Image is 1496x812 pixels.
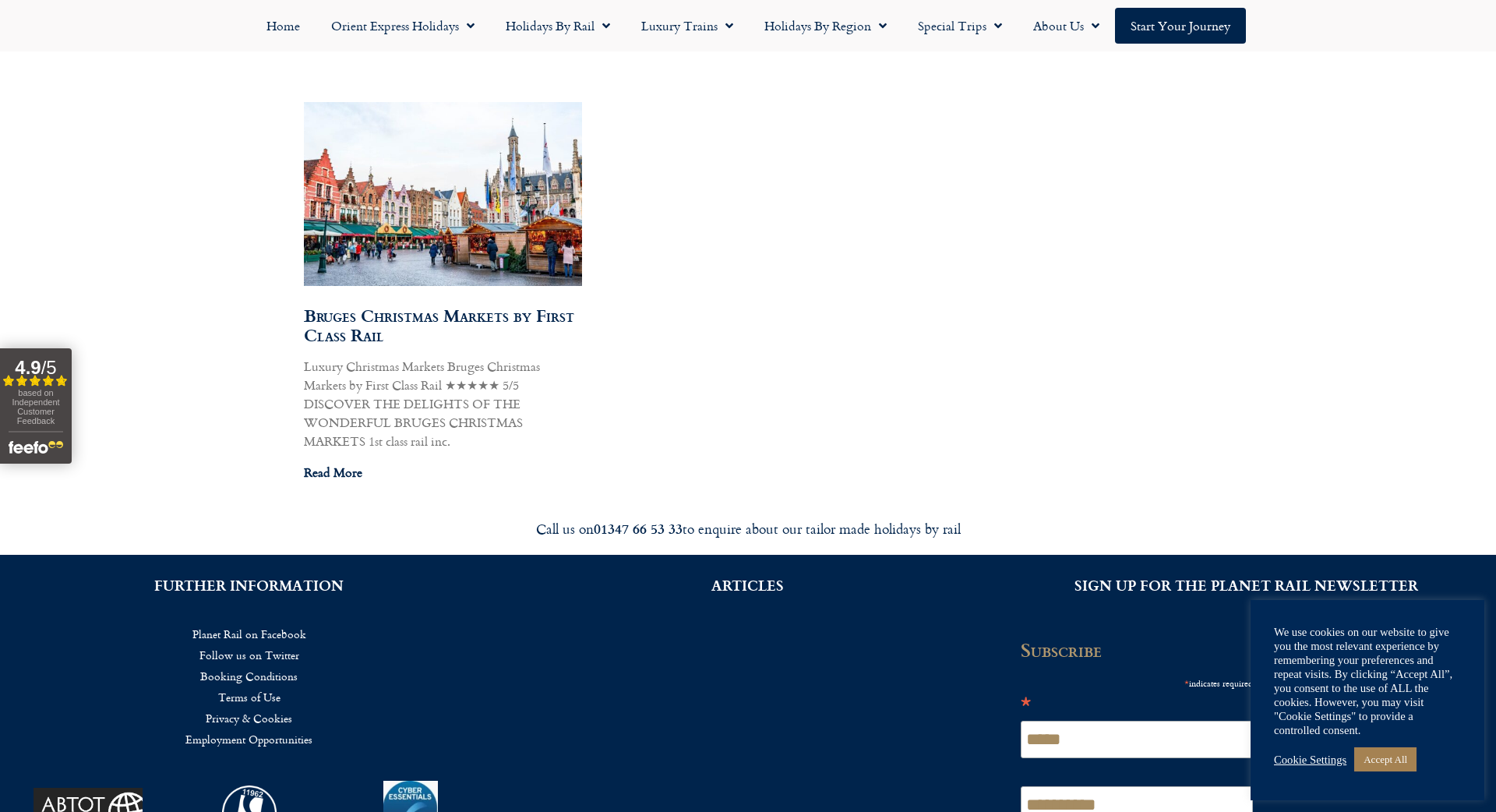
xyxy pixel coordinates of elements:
h2: SIGN UP FOR THE PLANET RAIL NEWSLETTER [1021,578,1473,592]
a: Employment Opportunities [23,729,475,750]
a: About Us [1018,8,1115,44]
a: Bruges Christmas Markets by First Class Rail [304,302,574,348]
a: Cookie Settings [1274,753,1346,767]
div: indicates required [1021,673,1253,692]
a: Special Trips [902,8,1018,44]
a: Luxury Trains [626,8,749,44]
a: Start your Journey [1115,8,1246,44]
h2: ARTICLES [522,578,974,592]
h2: FURTHER INFORMATION [23,578,475,592]
a: Planet Rail on Facebook [23,623,475,644]
a: Privacy & Cookies [23,708,475,729]
a: Read more about Bruges Christmas Markets by First Class Rail [304,463,362,482]
a: Home [251,8,316,44]
a: Booking Conditions [23,665,475,687]
a: Orient Express Holidays [316,8,490,44]
p: Luxury Christmas Markets Bruges Christmas Markets by First Class Rail ★★★★★ 5/5 DISCOVER THE DELI... [304,357,582,450]
h2: Subscribe [1021,639,1262,661]
a: Terms of Use [23,687,475,708]
div: We use cookies on our website to give you the most relevant experience by remembering your prefer... [1274,625,1461,737]
nav: Menu [23,623,475,750]
a: Holidays by Rail [490,8,626,44]
a: Accept All [1354,747,1417,771]
a: Holidays by Region [749,8,902,44]
nav: Menu [8,8,1488,44]
strong: 01347 66 53 33 [594,518,683,538]
div: Call us on to enquire about our tailor made holidays by rail [312,520,1184,538]
a: Follow us on Twitter [23,644,475,665]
